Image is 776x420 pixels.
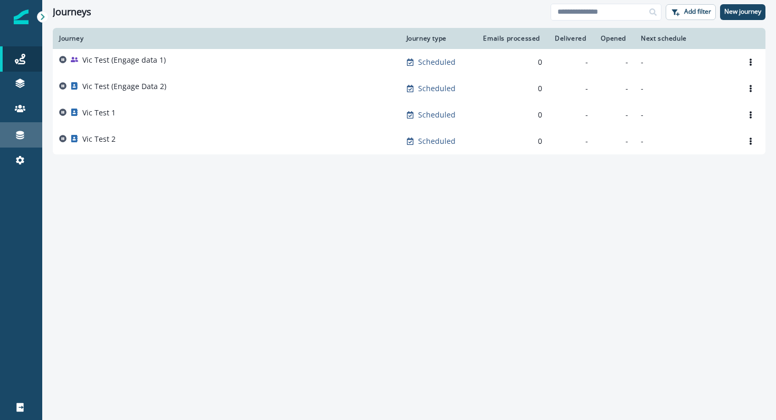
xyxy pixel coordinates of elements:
[555,83,588,94] div: -
[742,54,759,70] button: Options
[53,128,765,154] a: Vic Test 2Scheduled0---Options
[82,134,116,144] p: Vic Test 2
[53,102,765,128] a: Vic Test 1Scheduled0---Options
[555,34,588,43] div: Delivered
[482,34,542,43] div: Emails processed
[482,110,542,120] div: 0
[601,110,628,120] div: -
[641,110,730,120] p: -
[53,75,765,102] a: Vic Test (Engage Data 2)Scheduled0---Options
[555,57,588,67] div: -
[684,8,711,15] p: Add filter
[82,55,166,65] p: Vic Test (Engage data 1)
[59,34,394,43] div: Journey
[482,83,542,94] div: 0
[418,83,456,94] p: Scheduled
[601,136,628,146] div: -
[406,34,470,43] div: Journey type
[482,136,542,146] div: 0
[641,136,730,146] p: -
[641,57,730,67] p: -
[742,81,759,96] button: Options
[53,49,765,75] a: Vic Test (Engage data 1)Scheduled0---Options
[418,57,456,67] p: Scheduled
[82,108,116,118] p: Vic Test 1
[601,34,628,43] div: Opened
[724,8,761,15] p: New journey
[482,57,542,67] div: 0
[742,133,759,149] button: Options
[641,34,730,43] div: Next schedule
[601,57,628,67] div: -
[666,4,716,20] button: Add filter
[14,9,29,24] img: Inflection
[555,136,588,146] div: -
[53,6,91,18] h1: Journeys
[641,83,730,94] p: -
[601,83,628,94] div: -
[555,110,588,120] div: -
[418,136,456,146] p: Scheduled
[720,4,765,20] button: New journey
[418,110,456,120] p: Scheduled
[742,107,759,123] button: Options
[82,81,166,92] p: Vic Test (Engage Data 2)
